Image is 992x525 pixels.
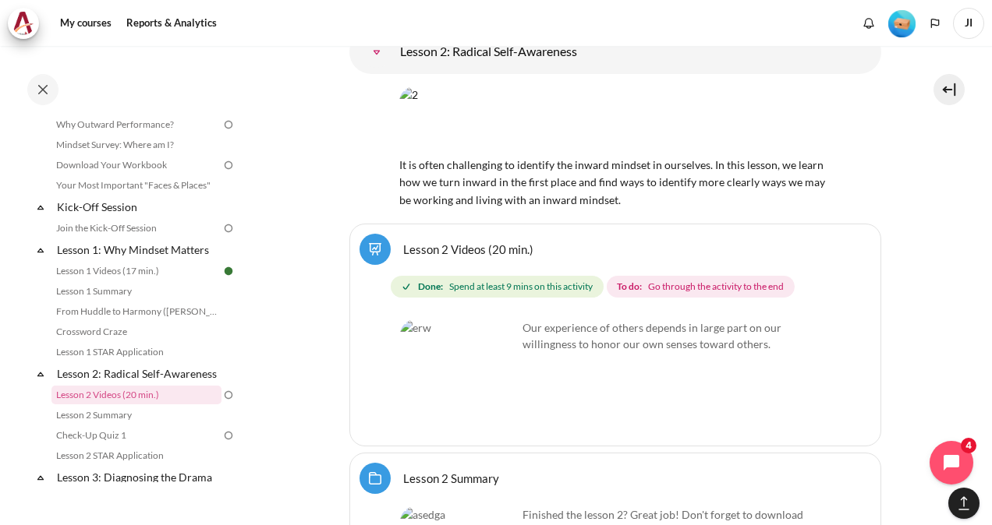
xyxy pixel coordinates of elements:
[51,115,221,134] a: Why Outward Performance?
[882,9,922,37] a: Level #1
[51,262,221,280] a: Lesson 1 Videos (17 min.)
[391,273,846,301] div: Completion requirements for Lesson 2 Videos (20 min.)
[888,9,916,37] div: Level #1
[399,86,831,154] img: 2
[403,470,499,485] a: Lesson 2 Summary
[51,156,221,174] a: Download Your Workbook
[948,488,980,519] button: [[backtotopbutton]]
[400,319,517,436] img: erw
[51,386,221,404] a: Lesson 2 Videos (20 min.)
[51,302,221,321] a: From Huddle to Harmony ([PERSON_NAME]'s Story)
[403,241,533,256] a: Lesson 2 Videos (20 min.)
[51,282,221,301] a: Lesson 1 Summary
[55,8,117,39] a: My courses
[857,12,880,35] div: Show notification window with no new notifications
[51,176,221,195] a: Your Most Important "Faces & Places"
[617,280,642,294] strong: To do:
[221,118,236,132] img: To do
[953,8,984,39] span: JI
[221,264,236,278] img: Done
[449,280,593,294] span: Spend at least 9 mins on this activity
[51,446,221,465] a: Lesson 2 STAR Application
[221,158,236,172] img: To do
[51,406,221,425] a: Lesson 2 Summary
[33,242,48,258] span: Collapse
[361,37,392,68] a: Lesson 2: Radical Self-Awareness
[418,280,443,294] strong: Done:
[400,319,831,352] p: Our experience of others depends in large part on our willingness to honor our own senses toward ...
[923,12,947,35] button: Languages
[51,426,221,445] a: Check-Up Quiz 1
[55,196,221,217] a: Kick-Off Session
[51,343,221,361] a: Lesson 1 STAR Application
[221,388,236,402] img: To do
[33,366,48,382] span: Collapse
[953,8,984,39] a: User menu
[51,219,221,238] a: Join the Kick-Off Session
[399,140,831,206] span: It is often challenging to identify the inward mindset in ourselves. In this lesson, we learn how...
[888,10,916,37] img: Level #1
[648,280,784,294] span: Go through the activity to the end
[51,136,221,154] a: Mindset Survey: Where am I?
[51,322,221,341] a: Crossword Craze
[221,221,236,235] img: To do
[55,239,221,260] a: Lesson 1: Why Mindset Matters
[121,8,222,39] a: Reports & Analytics
[8,8,47,39] a: Architeck Architeck
[55,363,221,384] a: Lesson 2: Radical Self-Awareness
[55,467,221,488] a: Lesson 3: Diagnosing the Drama
[221,428,236,442] img: To do
[12,12,34,35] img: Architeck
[33,199,48,215] span: Collapse
[33,470,48,485] span: Collapse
